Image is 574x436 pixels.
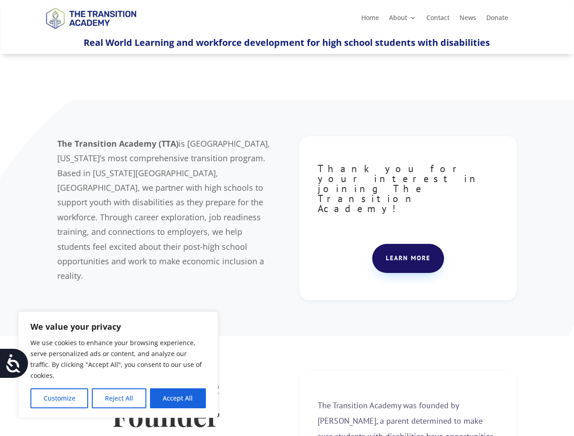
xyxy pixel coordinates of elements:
p: We value your privacy [30,321,206,332]
a: Donate [486,15,508,25]
button: Reject All [92,388,146,408]
p: We use cookies to enhance your browsing experience, serve personalized ads or content, and analyz... [30,337,206,381]
a: Home [361,15,379,25]
a: Learn more [372,244,444,273]
a: News [459,15,476,25]
span: Thank you for your interest in joining The Transition Academy! [318,162,482,215]
a: Logo-Noticias [42,27,140,36]
img: TTA Brand_TTA Primary Logo_Horizontal_Light BG [42,2,140,34]
button: Customize [30,388,88,408]
b: The Transition Academy (TTA) [57,138,179,149]
button: Accept All [150,388,206,408]
span: Real World Learning and workforce development for high school students with disabilities [84,36,490,49]
a: About [389,15,416,25]
a: Contact [426,15,449,25]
